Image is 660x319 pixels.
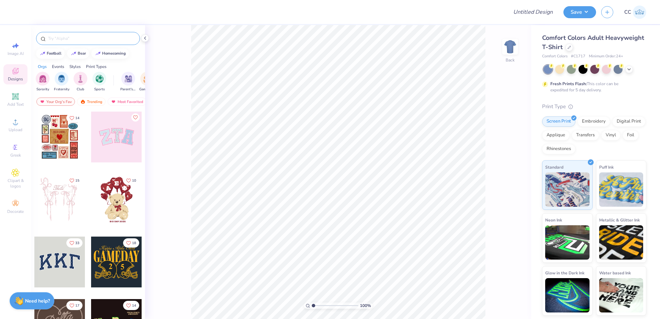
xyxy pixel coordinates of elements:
div: Back [506,57,515,63]
span: Designs [8,76,23,82]
span: Clipart & logos [3,178,27,189]
div: homecoming [102,52,126,55]
span: Water based Ink [599,269,631,276]
img: Sports Image [96,75,103,83]
span: 100 % [360,303,371,309]
input: Try "Alpha" [47,35,135,42]
div: football [47,52,62,55]
div: filter for Sorority [36,72,49,92]
div: Embroidery [577,116,610,127]
div: Print Types [86,64,107,70]
span: Decorate [7,209,24,214]
img: most_fav.gif [111,99,116,104]
span: 17 [75,304,79,307]
div: bear [78,52,86,55]
strong: Need help? [25,298,50,304]
span: Upload [9,127,22,133]
span: Club [77,87,84,92]
div: Orgs [38,64,47,70]
input: Untitled Design [508,5,558,19]
span: 14 [132,304,136,307]
span: Minimum Order: 24 + [589,54,623,59]
button: football [36,48,65,59]
button: filter button [92,72,106,92]
span: Parent's Weekend [120,87,136,92]
img: most_fav.gif [40,99,45,104]
div: Your Org's Fav [36,98,75,106]
span: 18 [132,241,136,245]
button: Save [563,6,596,18]
img: trending.gif [80,99,86,104]
span: Image AI [8,51,24,56]
span: 10 [132,179,136,182]
div: Trending [77,98,106,106]
a: CC [624,5,646,19]
img: Water based Ink [599,278,643,312]
span: Comfort Colors Adult Heavyweight T-Shirt [542,34,644,51]
img: Game Day Image [143,75,151,83]
span: CC [624,8,631,16]
div: Digital Print [612,116,646,127]
span: Sorority [36,87,49,92]
span: Puff Ink [599,163,614,171]
button: Like [66,176,82,185]
img: Neon Ink [545,225,590,260]
img: trend_line.gif [71,52,76,56]
button: Like [66,301,82,310]
span: Glow in the Dark Ink [545,269,584,276]
div: filter for Sports [92,72,106,92]
span: 14 [75,116,79,120]
span: Fraternity [54,87,69,92]
button: filter button [36,72,49,92]
img: trend_line.gif [40,52,45,56]
img: Sorority Image [39,75,47,83]
img: Parent's Weekend Image [124,75,132,83]
span: Game Day [139,87,155,92]
div: Most Favorited [108,98,146,106]
img: trend_line.gif [95,52,101,56]
img: Fraternity Image [58,75,65,83]
div: Print Type [542,103,646,111]
span: Metallic & Glitter Ink [599,216,640,224]
div: Vinyl [601,130,620,140]
button: Like [131,113,140,122]
button: filter button [120,72,136,92]
span: Comfort Colors [542,54,568,59]
div: Styles [69,64,81,70]
span: Neon Ink [545,216,562,224]
img: Standard [545,172,590,207]
div: This color can be expedited for 5 day delivery. [550,81,635,93]
img: Back [503,40,517,54]
img: Metallic & Glitter Ink [599,225,643,260]
span: # C1717 [571,54,585,59]
div: Applique [542,130,570,140]
img: Puff Ink [599,172,643,207]
strong: Fresh Prints Flash: [550,81,587,87]
div: filter for Club [74,72,87,92]
button: Like [123,301,139,310]
span: 33 [75,241,79,245]
span: Greek [10,152,21,158]
button: filter button [139,72,155,92]
button: Like [123,176,139,185]
span: Standard [545,163,563,171]
img: Club Image [77,75,84,83]
button: Like [123,238,139,248]
button: filter button [54,72,69,92]
img: Chielo Calimbo [633,5,646,19]
div: Events [52,64,64,70]
button: Like [66,113,82,123]
button: homecoming [91,48,129,59]
div: Screen Print [542,116,575,127]
div: filter for Fraternity [54,72,69,92]
div: Rhinestones [542,144,575,154]
img: Glow in the Dark Ink [545,278,590,312]
button: Like [66,238,82,248]
span: 15 [75,179,79,182]
div: Transfers [572,130,599,140]
div: filter for Parent's Weekend [120,72,136,92]
span: Add Text [7,102,24,107]
button: filter button [74,72,87,92]
button: bear [67,48,89,59]
div: Foil [623,130,639,140]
